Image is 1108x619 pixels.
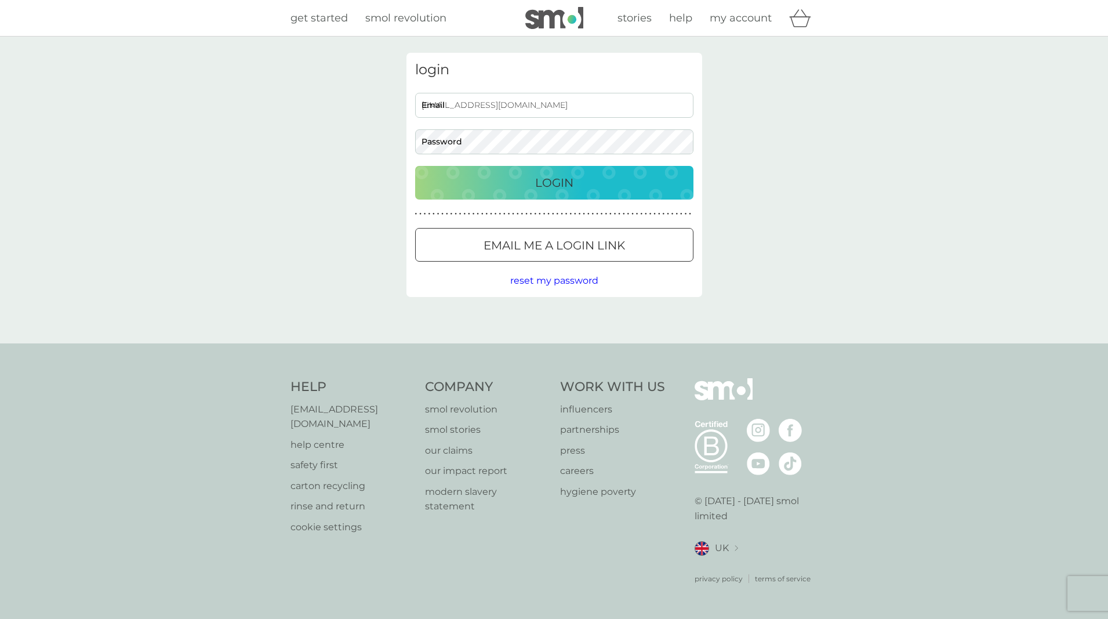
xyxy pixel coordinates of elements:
p: ● [689,211,691,217]
div: basket [789,6,818,30]
p: ● [685,211,687,217]
p: ● [463,211,466,217]
p: ● [508,211,510,217]
p: ● [640,211,642,217]
p: ● [539,211,541,217]
p: ● [601,211,603,217]
p: smol revolution [425,402,548,417]
span: UK [715,541,729,556]
p: ● [495,211,497,217]
img: smol [695,378,753,418]
p: ● [503,211,506,217]
p: ● [653,211,656,217]
p: modern slavery statement [425,484,548,514]
img: visit the smol Instagram page [747,419,770,442]
a: privacy policy [695,573,743,584]
a: my account [710,10,772,27]
a: terms of service [755,573,811,584]
h4: Help [290,378,414,396]
p: ● [428,211,430,217]
p: ● [680,211,682,217]
p: ● [486,211,488,217]
p: ● [552,211,554,217]
a: smol revolution [365,10,446,27]
p: ● [481,211,484,217]
span: get started [290,12,348,24]
span: my account [710,12,772,24]
p: ● [499,211,501,217]
p: ● [663,211,665,217]
p: ● [543,211,546,217]
p: ● [574,211,576,217]
a: partnerships [560,422,665,437]
p: ● [459,211,462,217]
p: ● [468,211,470,217]
a: [EMAIL_ADDRESS][DOMAIN_NAME] [290,402,414,432]
a: rinse and return [290,499,414,514]
span: help [669,12,692,24]
img: smol [525,7,583,29]
a: safety first [290,458,414,473]
p: ● [534,211,536,217]
a: stories [617,10,652,27]
p: ● [618,211,620,217]
p: ● [631,211,634,217]
p: ● [592,211,594,217]
p: ● [455,211,457,217]
p: © [DATE] - [DATE] smol limited [695,494,818,523]
button: reset my password [510,273,598,288]
a: help centre [290,437,414,453]
a: press [560,443,665,458]
h4: Company [425,378,548,396]
p: ● [517,211,519,217]
p: ● [605,211,607,217]
p: ● [437,211,439,217]
a: influencers [560,402,665,417]
p: ● [609,211,612,217]
h4: Work With Us [560,378,665,396]
img: visit the smol Tiktok page [779,452,802,475]
p: ● [583,211,585,217]
p: ● [451,211,453,217]
p: Email me a login link [484,236,625,255]
p: ● [569,211,572,217]
a: our impact report [425,464,548,479]
a: get started [290,10,348,27]
button: Email me a login link [415,228,693,262]
p: ● [667,211,669,217]
img: visit the smol Facebook page [779,419,802,442]
a: smol stories [425,422,548,437]
p: ● [547,211,550,217]
p: ● [565,211,568,217]
a: hygiene poverty [560,484,665,499]
p: ● [614,211,616,217]
p: ● [561,211,563,217]
p: Login [535,173,573,192]
a: careers [560,464,665,479]
p: ● [477,211,479,217]
span: smol revolution [365,12,446,24]
p: ● [424,211,426,217]
a: our claims [425,443,548,458]
p: ● [530,211,532,217]
p: ● [627,211,630,217]
a: carton recycling [290,479,414,494]
p: ● [671,211,674,217]
p: ● [649,211,652,217]
p: ● [645,211,647,217]
img: visit the smol Youtube page [747,452,770,475]
button: Login [415,166,693,200]
p: ● [490,211,492,217]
